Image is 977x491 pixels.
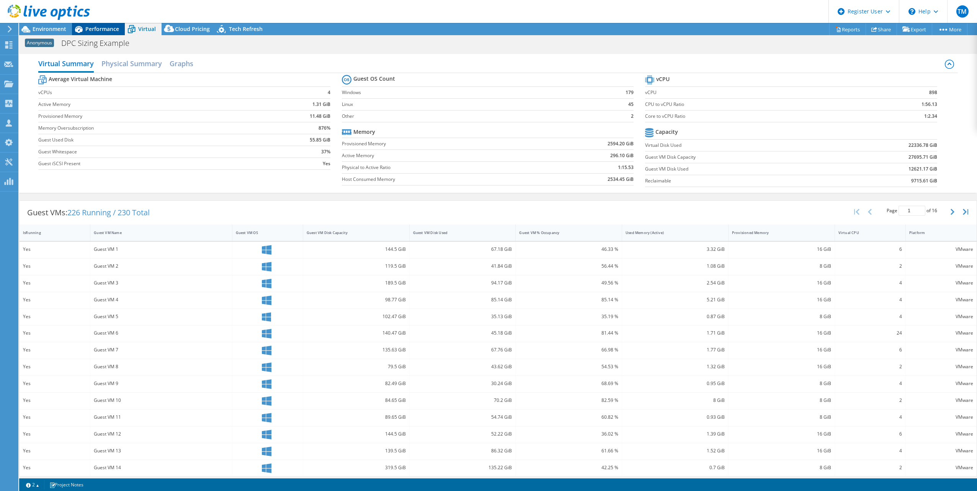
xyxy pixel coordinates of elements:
[655,128,678,136] b: Capacity
[23,447,87,455] div: Yes
[94,245,228,254] div: Guest VM 1
[645,177,836,185] label: Reclaimable
[732,447,831,455] div: 16 GiB
[626,89,634,96] b: 179
[909,363,973,371] div: VMware
[519,230,609,235] div: Guest VM % Occupancy
[897,23,932,35] a: Export
[413,262,512,270] div: 41.84 GiB
[628,101,634,108] b: 45
[519,363,618,371] div: 54.53 %
[138,25,156,33] span: Virtual
[732,230,822,235] div: Provisioned Memory
[94,262,228,270] div: Guest VM 2
[908,165,937,173] b: 12621.17 GiB
[236,230,290,235] div: Guest VM OS
[838,296,902,304] div: 4
[413,396,512,405] div: 70.2 GiB
[519,245,618,254] div: 46.33 %
[307,262,406,270] div: 119.5 GiB
[94,430,228,438] div: Guest VM 12
[838,396,902,405] div: 2
[23,262,87,270] div: Yes
[413,329,512,337] div: 45.18 GiB
[838,447,902,455] div: 4
[932,23,967,35] a: More
[838,346,902,354] div: 6
[23,363,87,371] div: Yes
[838,262,902,270] div: 2
[519,463,618,472] div: 42.25 %
[342,112,596,120] label: Other
[519,346,618,354] div: 66.98 %
[23,463,87,472] div: Yes
[519,312,618,321] div: 35.19 %
[310,112,330,120] b: 11.48 GiB
[307,245,406,254] div: 144.5 GiB
[342,176,542,183] label: Host Consumed Memory
[319,124,330,132] b: 876%
[413,463,512,472] div: 135.22 GiB
[20,201,157,224] div: Guest VMs:
[838,329,902,337] div: 24
[909,463,973,472] div: VMware
[38,56,94,73] h2: Virtual Summary
[23,430,87,438] div: Yes
[353,128,375,136] b: Memory
[932,207,937,214] span: 16
[608,176,634,183] b: 2534.45 GiB
[413,230,503,235] div: Guest VM Disk Used
[626,413,725,421] div: 0.93 GiB
[33,25,66,33] span: Environment
[909,312,973,321] div: VMware
[732,296,831,304] div: 16 GiB
[25,39,54,47] span: Anonymous
[909,329,973,337] div: VMware
[342,101,596,108] label: Linux
[307,312,406,321] div: 102.47 GiB
[829,23,866,35] a: Reports
[645,165,836,173] label: Guest VM Disk Used
[67,207,150,218] span: 226 Running / 230 Total
[909,346,973,354] div: VMware
[911,177,937,185] b: 9715.61 GiB
[38,160,266,167] label: Guest iSCSI Present
[732,363,831,371] div: 16 GiB
[626,430,725,438] div: 1.39 GiB
[626,245,725,254] div: 3.32 GiB
[94,296,228,304] div: Guest VM 4
[23,379,87,388] div: Yes
[44,480,89,489] a: Project Notes
[38,124,266,132] label: Memory Oversubscription
[94,363,228,371] div: Guest VM 8
[342,89,596,96] label: Windows
[645,141,836,149] label: Virtual Disk Used
[645,112,860,120] label: Core to vCPU Ratio
[887,206,937,216] span: Page of
[94,279,228,287] div: Guest VM 3
[170,56,193,71] h2: Graphs
[838,230,893,235] div: Virtual CPU
[94,396,228,405] div: Guest VM 10
[413,363,512,371] div: 43.62 GiB
[413,379,512,388] div: 30.24 GiB
[732,413,831,421] div: 8 GiB
[307,396,406,405] div: 84.65 GiB
[732,346,831,354] div: 16 GiB
[310,136,330,144] b: 55.85 GiB
[656,75,670,83] b: vCPU
[94,312,228,321] div: Guest VM 5
[519,329,618,337] div: 81.44 %
[732,430,831,438] div: 16 GiB
[732,396,831,405] div: 8 GiB
[838,279,902,287] div: 4
[732,245,831,254] div: 16 GiB
[307,363,406,371] div: 79.5 GiB
[838,312,902,321] div: 4
[626,296,725,304] div: 5.21 GiB
[58,39,141,47] h1: DPC Sizing Example
[645,101,860,108] label: CPU to vCPU Ratio
[838,363,902,371] div: 2
[645,89,860,96] label: vCPU
[626,230,716,235] div: Used Memory (Active)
